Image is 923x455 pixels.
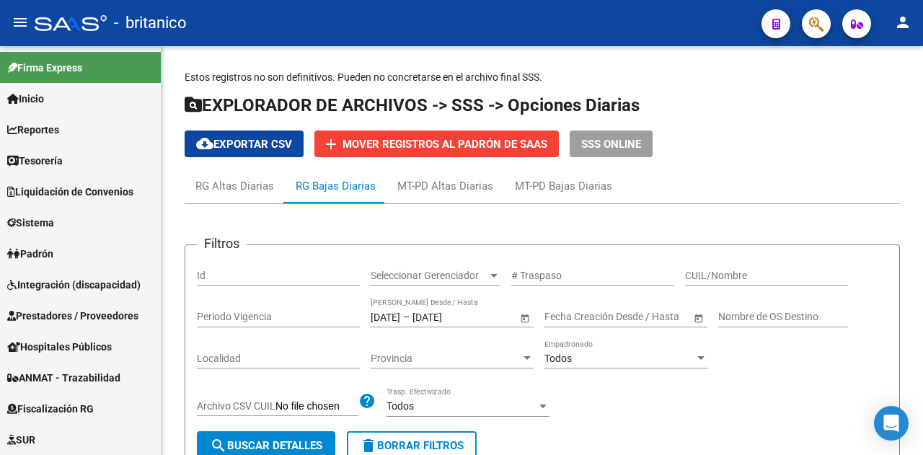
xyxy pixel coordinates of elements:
[517,310,532,325] button: Open calendar
[7,277,141,293] span: Integración (discapacidad)
[544,311,597,323] input: Fecha inicio
[7,308,138,324] span: Prestadores / Proveedores
[360,437,377,454] mat-icon: delete
[7,339,112,355] span: Hospitales Públicos
[894,14,911,31] mat-icon: person
[570,131,653,157] button: SSS ONLINE
[371,353,521,365] span: Provincia
[7,60,82,76] span: Firma Express
[7,91,44,107] span: Inicio
[196,135,213,152] mat-icon: cloud_download
[196,138,292,151] span: Exportar CSV
[874,406,909,441] div: Open Intercom Messenger
[185,69,900,85] p: Estos registros no son definitivos. Pueden no concretarse en el archivo final SSS.
[7,370,120,386] span: ANMAT - Trazabilidad
[210,439,322,452] span: Buscar Detalles
[185,131,304,157] button: Exportar CSV
[7,246,53,262] span: Padrón
[403,311,410,323] span: –
[322,136,340,153] mat-icon: add
[7,153,63,169] span: Tesorería
[358,392,376,410] mat-icon: help
[314,131,559,157] button: Mover registros al PADRÓN de SAAS
[197,234,247,254] h3: Filtros
[275,400,358,413] input: Archivo CSV CUIL
[185,95,640,115] span: EXPLORADOR DE ARCHIVOS -> SSS -> Opciones Diarias
[296,178,376,194] div: RG Bajas Diarias
[7,184,133,200] span: Liquidación de Convenios
[210,437,227,454] mat-icon: search
[7,122,59,138] span: Reportes
[412,311,483,323] input: Fecha fin
[581,138,641,151] span: SSS ONLINE
[371,270,487,282] span: Seleccionar Gerenciador
[397,178,493,194] div: MT-PD Altas Diarias
[7,401,94,417] span: Fiscalización RG
[371,311,400,323] input: Fecha inicio
[609,311,680,323] input: Fecha fin
[343,138,547,151] span: Mover registros al PADRÓN de SAAS
[387,400,414,412] span: Todos
[515,178,612,194] div: MT-PD Bajas Diarias
[197,400,275,412] span: Archivo CSV CUIL
[114,7,187,39] span: - britanico
[12,14,29,31] mat-icon: menu
[7,215,54,231] span: Sistema
[7,432,35,448] span: SUR
[360,439,464,452] span: Borrar Filtros
[195,178,274,194] div: RG Altas Diarias
[544,353,572,364] span: Todos
[691,310,706,325] button: Open calendar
